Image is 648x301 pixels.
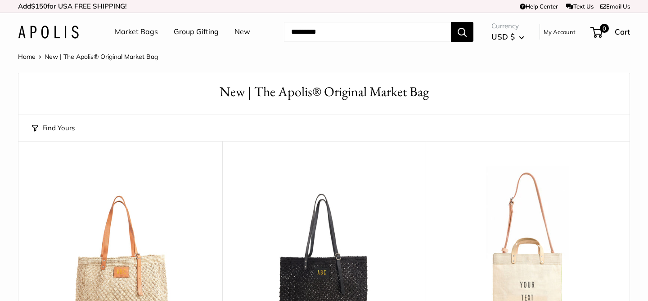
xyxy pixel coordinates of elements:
[31,2,47,10] span: $150
[451,22,473,42] button: Search
[115,25,158,39] a: Market Bags
[45,53,158,61] span: New | The Apolis® Original Market Bag
[174,25,219,39] a: Group Gifting
[491,32,515,41] span: USD $
[491,30,524,44] button: USD $
[32,82,616,102] h1: New | The Apolis® Original Market Bag
[32,122,75,134] button: Find Yours
[520,3,558,10] a: Help Center
[234,25,250,39] a: New
[18,51,158,62] nav: Breadcrumb
[600,3,630,10] a: Email Us
[566,3,594,10] a: Text Us
[491,20,524,32] span: Currency
[18,26,79,39] img: Apolis
[18,53,36,61] a: Home
[284,22,451,42] input: Search...
[544,27,576,37] a: My Account
[600,24,609,33] span: 0
[591,25,630,39] a: 0 Cart
[615,27,630,36] span: Cart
